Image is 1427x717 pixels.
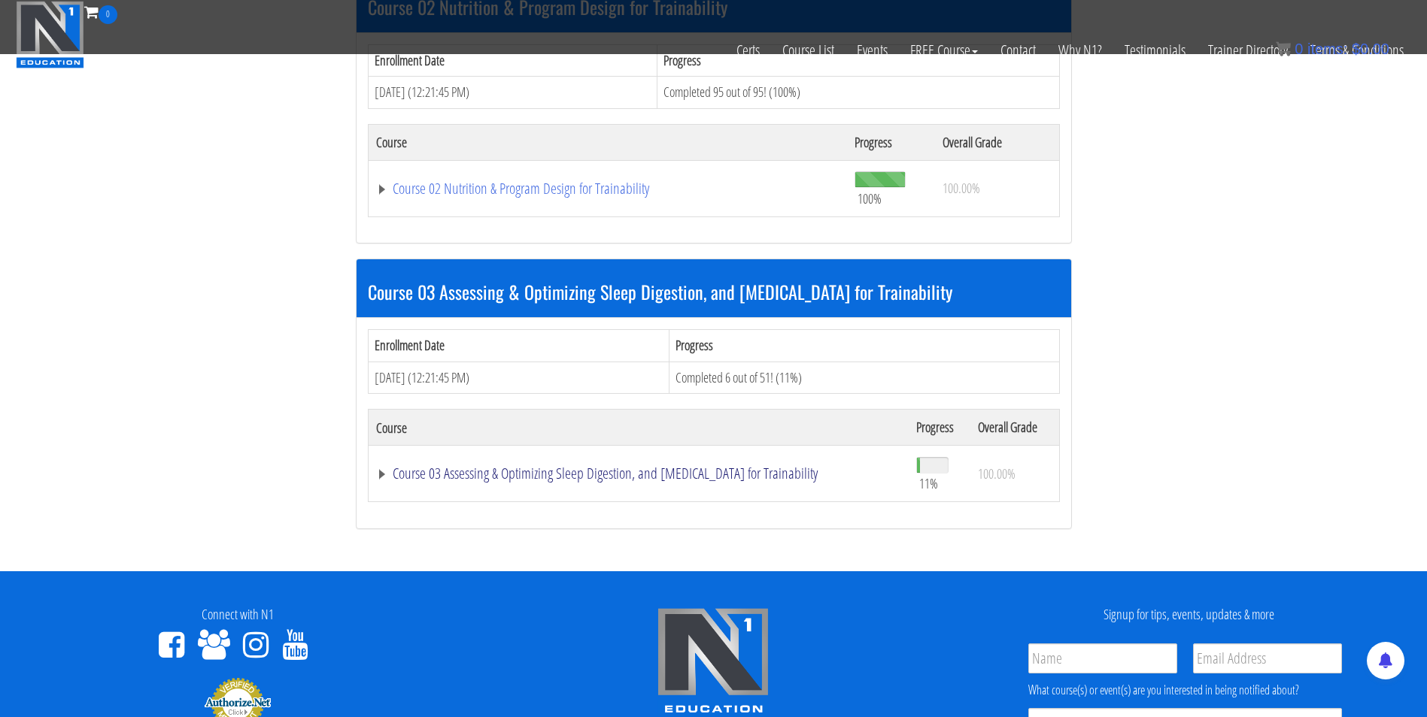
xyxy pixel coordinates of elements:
[1028,643,1177,673] input: Name
[368,410,909,446] th: Course
[1276,41,1389,57] a: 0 items: $0.00
[1113,24,1197,77] a: Testimonials
[847,124,934,160] th: Progress
[1197,24,1299,77] a: Trainer Directory
[657,77,1059,109] td: Completed 95 out of 95! (100%)
[1193,643,1342,673] input: Email Address
[1352,41,1360,57] span: $
[1307,41,1347,57] span: items:
[368,282,1060,301] h3: Course 03 Assessing & Optimizing Sleep Digestion, and [MEDICAL_DATA] for Trainability
[1299,24,1415,77] a: Terms & Conditions
[84,2,117,22] a: 0
[846,24,899,77] a: Events
[909,410,971,446] th: Progress
[11,607,464,622] h4: Connect with N1
[1352,41,1389,57] bdi: 0.00
[368,77,657,109] td: [DATE] (12:21:45 PM)
[1276,41,1291,56] img: icon11.png
[368,329,669,362] th: Enrollment Date
[368,362,669,394] td: [DATE] (12:21:45 PM)
[970,446,1059,502] td: 100.00%
[669,362,1059,394] td: Completed 6 out of 51! (11%)
[368,124,847,160] th: Course
[99,5,117,24] span: 0
[963,607,1416,622] h4: Signup for tips, events, updates & more
[1028,681,1342,699] div: What course(s) or event(s) are you interested in being notified about?
[376,466,901,481] a: Course 03 Assessing & Optimizing Sleep Digestion, and [MEDICAL_DATA] for Trainability
[1295,41,1303,57] span: 0
[725,24,771,77] a: Certs
[1047,24,1113,77] a: Why N1?
[669,329,1059,362] th: Progress
[935,160,1059,216] td: 100.00%
[376,181,840,196] a: Course 02 Nutrition & Program Design for Trainability
[771,24,846,77] a: Course List
[16,1,84,68] img: n1-education
[970,410,1059,446] th: Overall Grade
[919,475,938,492] span: 11%
[989,24,1047,77] a: Contact
[935,124,1059,160] th: Overall Grade
[858,190,882,207] span: 100%
[899,24,989,77] a: FREE Course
